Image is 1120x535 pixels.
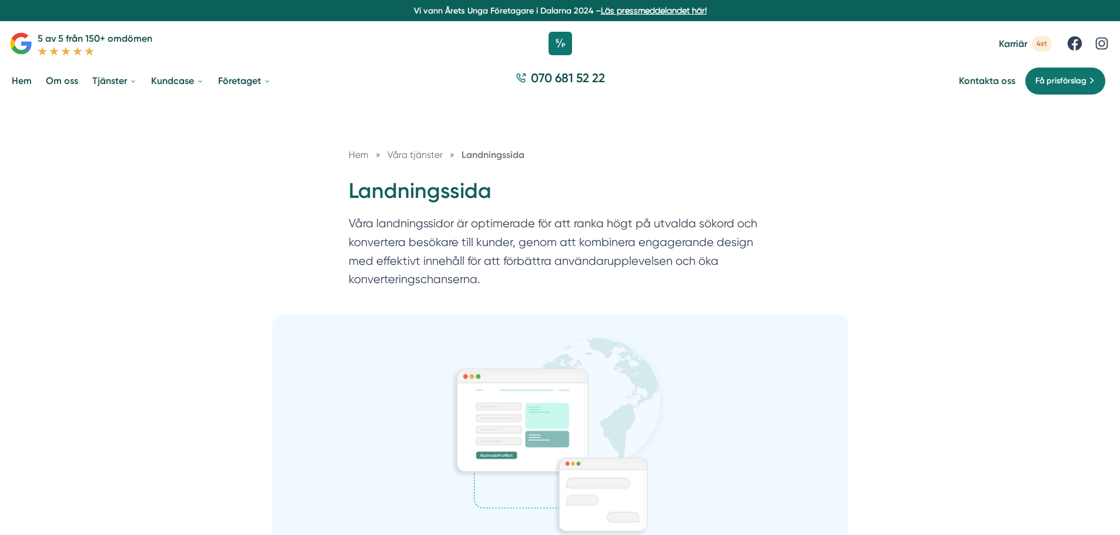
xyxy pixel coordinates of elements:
[90,66,139,96] a: Tjänster
[959,75,1015,86] a: Kontakta oss
[531,69,605,86] span: 070 681 52 22
[9,66,34,96] a: Hem
[1025,67,1106,95] a: Få prisförslag
[511,69,610,92] a: 070 681 52 22
[376,147,380,162] span: »
[149,66,206,96] a: Kundcase
[349,214,772,294] p: Våra landningssidor är optimerade för att ranka högt på utvalda sökord och konvertera besökare ti...
[387,149,445,160] a: Våra tjänster
[349,149,369,160] a: Hem
[349,147,772,162] nav: Breadcrumb
[5,5,1115,16] p: Vi vann Årets Unga Företagare i Dalarna 2024 –
[462,149,524,160] a: Landningssida
[450,147,454,162] span: »
[38,31,152,46] p: 5 av 5 från 150+ omdömen
[601,6,707,15] a: Läs pressmeddelandet här!
[216,66,273,96] a: Företaget
[387,149,443,160] span: Våra tjänster
[1035,75,1086,88] span: Få prisförslag
[1032,36,1052,52] span: 4st
[44,66,81,96] a: Om oss
[349,177,772,215] h1: Landningssida
[999,38,1027,49] span: Karriär
[999,36,1052,52] a: Karriär 4st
